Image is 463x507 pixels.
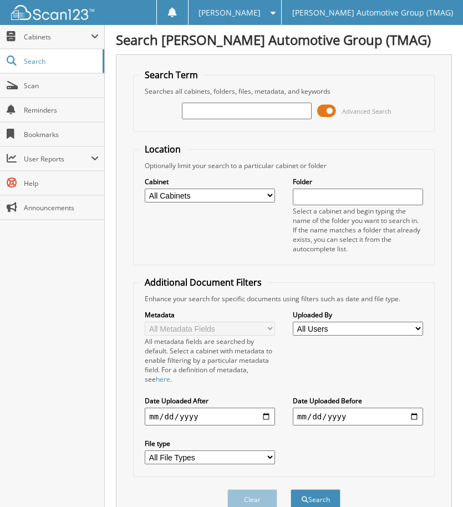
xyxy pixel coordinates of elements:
legend: Location [139,143,186,155]
h1: Search [PERSON_NAME] Automotive Group (TMAG) [116,31,452,49]
span: Help [24,179,99,188]
span: [PERSON_NAME] Automotive Group (TMAG) [292,9,453,16]
div: Select a cabinet and begin typing the name of the folder you want to search in. If the name match... [293,206,423,253]
span: [PERSON_NAME] [199,9,261,16]
img: scan123-logo-white.svg [11,5,94,20]
span: Reminders [24,105,99,115]
div: Searches all cabinets, folders, files, metadata, and keywords [139,87,428,96]
label: Date Uploaded After [145,396,275,405]
span: Scan [24,81,99,90]
div: All metadata fields are searched by default. Select a cabinet with metadata to enable filtering b... [145,337,275,384]
label: Metadata [145,310,275,320]
label: File type [145,439,275,448]
input: end [293,408,423,425]
label: Uploaded By [293,310,423,320]
label: Folder [293,177,423,186]
span: Bookmarks [24,130,99,139]
input: start [145,408,275,425]
span: Search [24,57,97,66]
legend: Additional Document Filters [139,276,267,288]
span: Cabinets [24,32,91,42]
span: Announcements [24,203,99,212]
div: Enhance your search for specific documents using filters such as date and file type. [139,294,428,303]
label: Cabinet [145,177,275,186]
span: Advanced Search [342,107,391,115]
span: User Reports [24,154,91,164]
div: Optionally limit your search to a particular cabinet or folder [139,161,428,170]
label: Date Uploaded Before [293,396,423,405]
a: here [156,374,170,384]
legend: Search Term [139,69,203,81]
